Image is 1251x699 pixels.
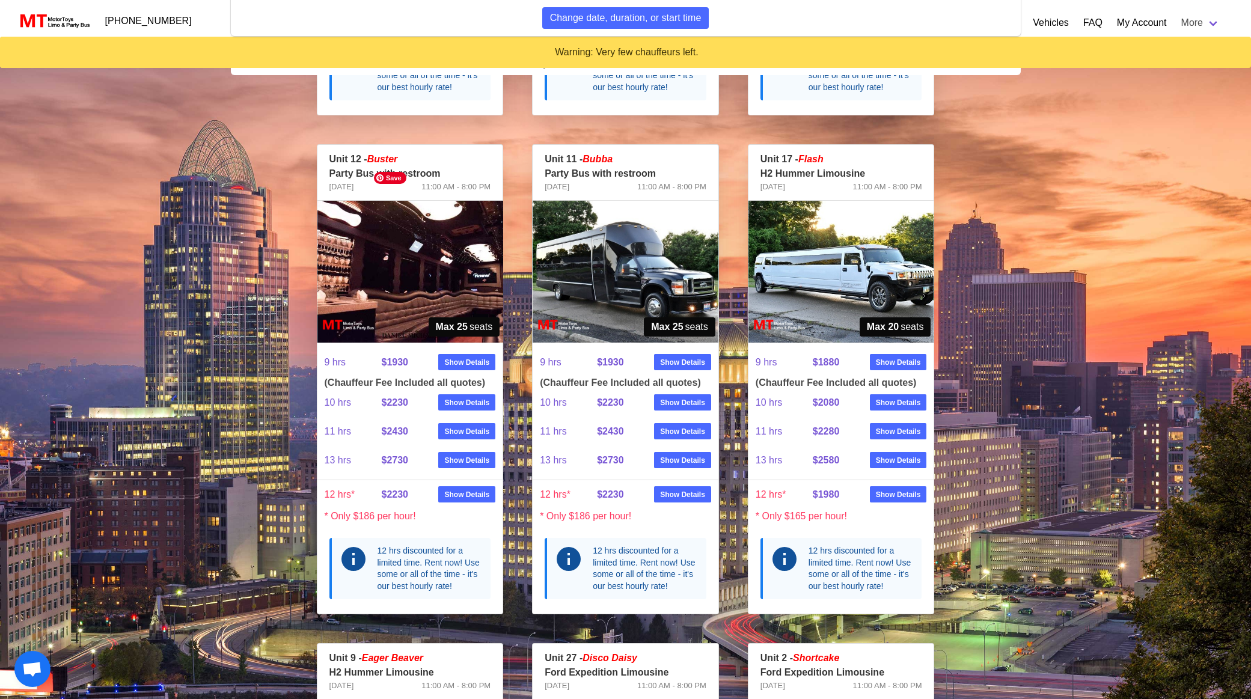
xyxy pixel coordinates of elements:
[133,71,203,79] div: Keywords by Traffic
[540,417,597,446] span: 11 hrs
[760,680,785,692] span: [DATE]
[660,357,705,368] strong: Show Details
[876,426,921,437] strong: Show Details
[542,7,709,29] button: Change date, duration, or start time
[760,651,922,665] p: Unit 2 -
[329,166,491,181] p: Party Bus with restroom
[876,489,921,500] strong: Show Details
[329,181,354,193] span: [DATE]
[760,181,785,193] span: [DATE]
[444,397,489,408] strong: Show Details
[637,181,706,193] span: 11:00 AM - 8:00 PM
[374,172,406,184] span: Save
[325,377,496,388] h4: (Chauffeur Fee Included all quotes)
[540,480,597,509] span: 12 hrs*
[597,426,624,436] strong: $2430
[597,357,624,367] strong: $1930
[325,348,382,377] span: 9 hrs
[329,651,491,665] p: Unit 9 -
[813,397,840,407] strong: $2080
[550,11,702,25] span: Change date, duration, or start time
[813,455,840,465] strong: $2580
[444,489,489,500] strong: Show Details
[853,680,922,692] span: 11:00 AM - 8:00 PM
[1083,16,1103,30] a: FAQ
[760,152,922,166] p: Unit 17 -
[756,446,813,475] span: 13 hrs
[31,31,132,41] div: Domain: [DOMAIN_NAME]
[798,154,824,164] em: Flash
[98,9,199,33] a: [PHONE_NUMBER]
[760,665,922,680] p: Ford Expedition Limousine
[583,653,637,663] em: Disco Daisy
[421,181,491,193] span: 11:00 AM - 8:00 PM
[329,152,491,166] p: Unit 12 -
[793,653,839,663] em: Shortcake
[545,152,706,166] p: Unit 11 -
[325,480,382,509] span: 12 hrs*
[19,19,29,29] img: logo_orange.svg
[444,357,489,368] strong: Show Details
[317,509,503,523] p: * Only $186 per hour!
[748,201,934,343] img: 17%2001.jpg
[317,201,503,343] img: 12%2002.jpg
[1174,11,1227,35] a: More
[533,201,718,343] img: 11%2001.jpg
[381,357,408,367] strong: $1930
[381,426,408,436] strong: $2430
[748,509,934,523] p: * Only $165 per hour!
[756,377,927,388] h4: (Chauffeur Fee Included all quotes)
[756,480,813,509] span: 12 hrs*
[14,651,50,687] a: Open chat
[597,489,624,499] strong: $2230
[597,397,624,407] strong: $2230
[540,388,597,417] span: 10 hrs
[325,446,382,475] span: 13 hrs
[597,455,624,465] strong: $2730
[637,680,706,692] span: 11:00 AM - 8:00 PM
[46,71,108,79] div: Domain Overview
[853,181,922,193] span: 11:00 AM - 8:00 PM
[876,357,921,368] strong: Show Details
[756,348,813,377] span: 9 hrs
[860,317,931,337] span: seats
[17,13,91,29] img: MotorToys Logo
[813,489,840,499] strong: $1980
[809,545,915,592] div: 12 hrs discounted for a limited time. Rent now! Use some or all of the time - it's our best hourl...
[19,31,29,41] img: website_grey.svg
[876,397,921,408] strong: Show Details
[813,426,840,436] strong: $2280
[444,455,489,466] strong: Show Details
[429,317,500,337] span: seats
[651,320,683,334] strong: Max 25
[1033,16,1069,30] a: Vehicles
[436,320,468,334] strong: Max 25
[756,417,813,446] span: 11 hrs
[381,489,408,499] strong: $2230
[867,320,899,334] strong: Max 20
[533,509,718,523] p: * Only $186 per hour!
[540,446,597,475] span: 13 hrs
[760,166,922,181] p: H2 Hummer Limousine
[381,397,408,407] strong: $2230
[325,417,382,446] span: 11 hrs
[593,545,699,592] div: 12 hrs discounted for a limited time. Rent now! Use some or all of the time - it's our best hourl...
[367,154,398,164] em: Buster
[329,680,354,692] span: [DATE]
[545,166,706,181] p: Party Bus with restroom
[32,70,42,79] img: tab_domain_overview_orange.svg
[329,665,491,680] p: H2 Hummer Limousine
[545,181,569,193] span: [DATE]
[10,46,1244,59] div: Warning: Very few chauffeurs left.
[583,154,613,164] em: Bubba
[362,653,423,663] em: Eager Beaver
[813,357,840,367] strong: $1880
[444,426,489,437] strong: Show Details
[644,317,715,337] span: seats
[540,377,711,388] h4: (Chauffeur Fee Included all quotes)
[540,348,597,377] span: 9 hrs
[756,388,813,417] span: 10 hrs
[378,545,484,592] div: 12 hrs discounted for a limited time. Rent now! Use some or all of the time - it's our best hourl...
[660,489,705,500] strong: Show Details
[325,388,382,417] span: 10 hrs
